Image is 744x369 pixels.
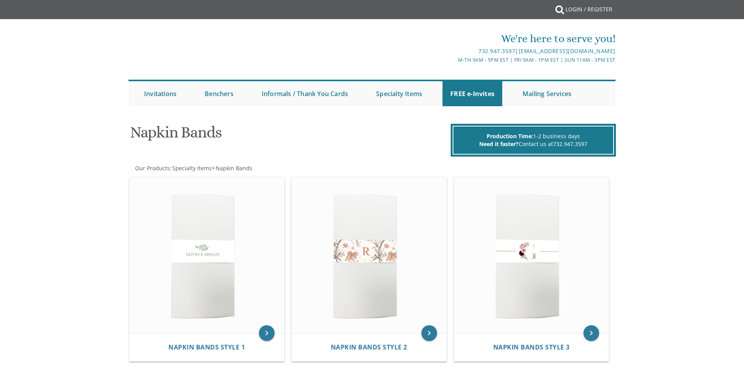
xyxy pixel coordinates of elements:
[368,81,430,106] a: Specialty Items
[254,81,356,106] a: Informals / Thank You Cards
[442,81,502,106] a: FREE e-Invites
[553,140,587,148] a: 732.947.3597
[479,140,519,148] span: Need it faster?
[331,343,407,351] span: Napkin Bands Style 2
[215,164,252,172] a: Napkin Bands
[197,81,241,106] a: Benchers
[292,178,446,333] img: Napkin Bands Style 2
[454,178,609,333] img: Napkin Bands Style 3
[519,47,616,55] a: [EMAIL_ADDRESS][DOMAIN_NAME]
[421,325,437,341] a: keyboard_arrow_right
[583,325,599,341] a: keyboard_arrow_right
[331,344,407,351] a: Napkin Bands Style 2
[130,178,284,333] img: Napkin Bands Style 1
[168,344,245,351] a: Napkin Bands Style 1
[453,126,614,155] div: 1-2 business days Contact us at
[493,344,570,351] a: Napkin Bands Style 3
[487,132,533,140] span: Production Time:
[291,31,616,46] div: We're here to serve you!
[259,325,275,341] a: keyboard_arrow_right
[171,164,212,172] a: Specialty Items
[130,124,449,147] h1: Napkin Bands
[212,164,252,172] span: >
[128,164,372,172] div: :
[168,343,245,351] span: Napkin Bands Style 1
[493,343,570,351] span: Napkin Bands Style 3
[478,47,515,55] a: 732.947.3597
[134,164,170,172] a: Our Products
[136,81,184,106] a: Invitations
[291,56,616,64] div: M-Th 9am - 5pm EST | Fri 9am - 1pm EST | Sun 11am - 3pm EST
[515,81,579,106] a: Mailing Services
[172,164,212,172] span: Specialty Items
[291,46,616,56] div: |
